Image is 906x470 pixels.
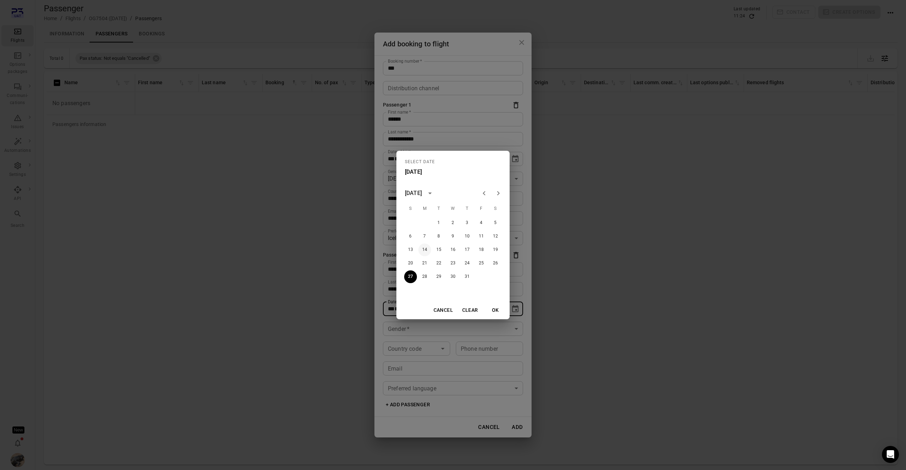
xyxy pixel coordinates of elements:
button: Cancel [431,304,456,317]
button: 23 [447,257,459,270]
button: 12 [489,230,502,243]
span: Monday [418,202,431,216]
button: 17 [461,243,474,256]
button: 31 [461,270,474,283]
button: 22 [432,257,445,270]
button: 1 [432,217,445,229]
button: 3 [461,217,474,229]
span: Wednesday [447,202,459,216]
button: 30 [447,270,459,283]
button: 10 [461,230,474,243]
div: [DATE] [405,189,422,197]
button: 6 [404,230,417,243]
button: 8 [432,230,445,243]
button: 24 [461,257,474,270]
button: 14 [418,243,431,256]
button: 7 [418,230,431,243]
span: Thursday [461,202,474,216]
button: 27 [404,270,417,283]
button: Next month [491,186,505,200]
button: 21 [418,257,431,270]
button: 2 [447,217,459,229]
button: Clear [459,304,481,317]
button: 5 [489,217,502,229]
button: 28 [418,270,431,283]
div: Open Intercom Messenger [882,446,899,463]
button: 11 [475,230,488,243]
button: 29 [432,270,445,283]
button: Previous month [477,186,491,200]
span: Friday [475,202,488,216]
button: calendar view is open, switch to year view [424,187,436,199]
span: Tuesday [432,202,445,216]
button: 16 [447,243,459,256]
span: Saturday [489,202,502,216]
button: 4 [475,217,488,229]
span: Select date [405,156,435,168]
h4: [DATE] [405,168,422,176]
button: 19 [489,243,502,256]
button: OK [484,304,507,317]
button: 18 [475,243,488,256]
button: 9 [447,230,459,243]
button: 20 [404,257,417,270]
button: 13 [404,243,417,256]
span: Sunday [404,202,417,216]
button: 26 [489,257,502,270]
button: 15 [432,243,445,256]
button: 25 [475,257,488,270]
